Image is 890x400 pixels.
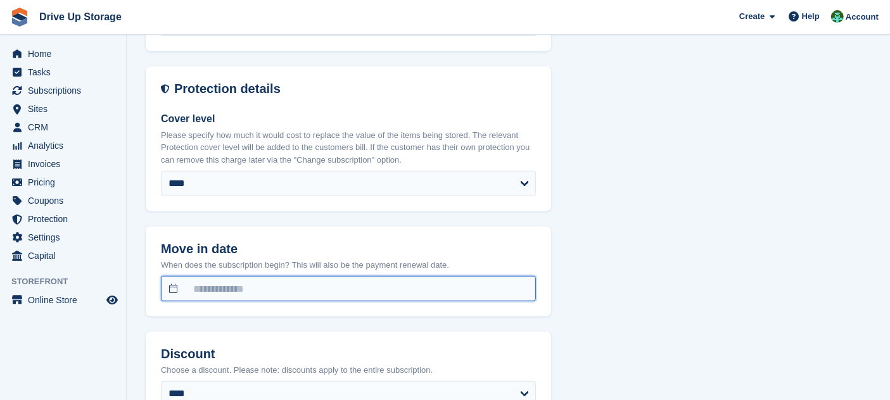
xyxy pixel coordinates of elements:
a: Preview store [105,292,120,308]
p: Please specify how much it would cost to replace the value of the items being stored. The relevan... [161,129,536,166]
span: Analytics [28,137,104,154]
span: Account [846,11,879,23]
h2: Discount [161,347,536,361]
a: menu [6,228,120,246]
a: menu [6,192,120,209]
span: Invoices [28,155,104,173]
span: Pricing [28,173,104,191]
span: Storefront [11,275,126,288]
a: menu [6,118,120,136]
a: menu [6,100,120,118]
a: menu [6,247,120,265]
span: Sites [28,100,104,118]
span: Capital [28,247,104,265]
span: CRM [28,118,104,136]
a: menu [6,63,120,81]
label: Cover level [161,111,536,127]
img: insurance-details-icon-731ffda60807649b61249b889ba3c5e2b5c27d34e2e1fb37a309f0fde93ff34a.svg [161,82,169,96]
span: Tasks [28,63,104,81]
h2: Protection details [174,82,536,96]
a: Drive Up Storage [34,6,127,27]
a: menu [6,155,120,173]
h2: Move in date [161,242,536,256]
a: menu [6,173,120,191]
span: Online Store [28,291,104,309]
a: menu [6,45,120,63]
span: Settings [28,228,104,246]
a: menu [6,82,120,99]
a: menu [6,291,120,309]
a: menu [6,137,120,154]
a: menu [6,210,120,228]
p: When does the subscription begin? This will also be the payment renewal date. [161,259,536,272]
span: Coupons [28,192,104,209]
p: Choose a discount. Please note: discounts apply to the entire subscription. [161,364,536,377]
span: Home [28,45,104,63]
span: Help [802,10,820,23]
span: Protection [28,210,104,228]
span: Create [739,10,765,23]
img: Camille [831,10,844,23]
span: Subscriptions [28,82,104,99]
img: stora-icon-8386f47178a22dfd0bd8f6a31ec36ba5ce8667c1dd55bd0f319d3a0aa187defe.svg [10,8,29,27]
